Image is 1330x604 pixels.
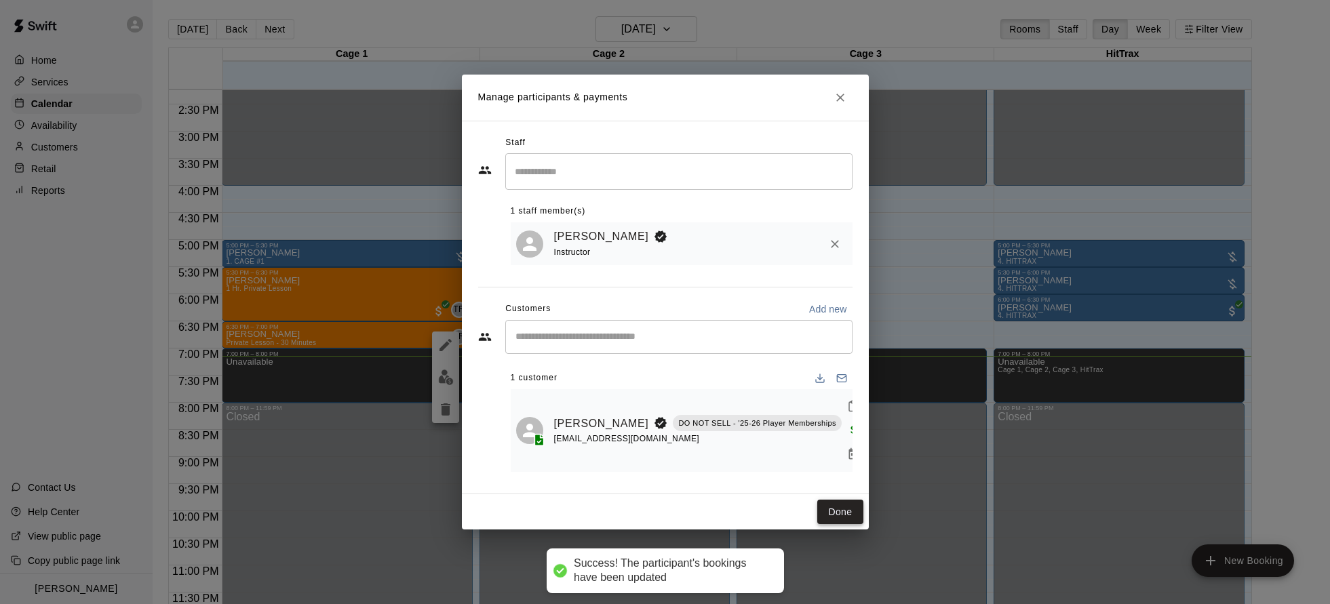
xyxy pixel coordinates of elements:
div: Oliver Calkins [516,417,543,444]
svg: Staff [478,163,492,177]
button: Mark attendance [842,395,865,418]
span: [EMAIL_ADDRESS][DOMAIN_NAME] [554,434,700,443]
a: [PERSON_NAME] [554,228,649,245]
svg: Booking Owner [654,416,667,430]
button: Close [828,85,853,110]
span: Staff [505,132,525,154]
svg: Customers [478,330,492,344]
div: Search staff [505,153,853,189]
button: Download list [809,367,831,389]
span: 1 customer [511,367,558,389]
a: [PERSON_NAME] [554,415,649,432]
button: Email participants [831,367,853,389]
div: Tony Reyes [516,230,543,258]
span: Waived payment [842,423,866,435]
button: Add new [804,298,853,320]
div: Success! The participant's bookings have been updated [574,557,770,585]
p: Manage participants & payments [478,90,628,104]
p: DO NOT SELL - '25-26 Player Memberships [678,418,836,429]
span: 1 staff member(s) [511,201,586,222]
div: Start typing to search customers... [505,320,853,354]
svg: Booking Owner [654,230,667,243]
p: Add new [809,302,847,316]
button: Remove [823,232,847,256]
button: Done [817,500,863,525]
button: Manage bookings & payment [842,442,866,466]
span: Customers [505,298,551,320]
span: Instructor [554,247,591,257]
